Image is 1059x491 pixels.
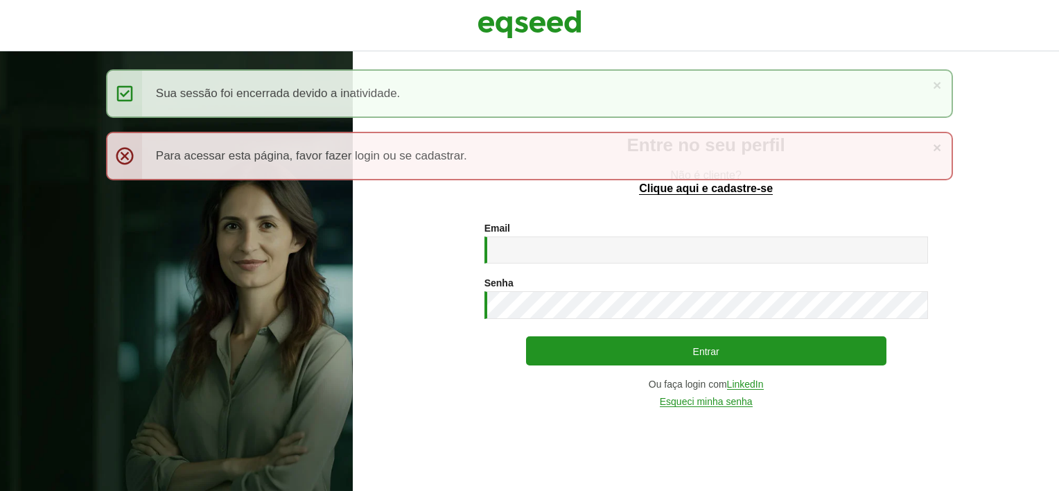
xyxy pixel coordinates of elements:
[484,278,514,288] label: Senha
[484,223,510,233] label: Email
[933,78,941,92] a: ×
[478,7,581,42] img: EqSeed Logo
[484,379,928,390] div: Ou faça login com
[660,397,753,407] a: Esqueci minha senha
[106,69,953,118] div: Sua sessão foi encerrada devido a inatividade.
[727,379,764,390] a: LinkedIn
[106,132,953,180] div: Para acessar esta página, favor fazer login ou se cadastrar.
[526,336,886,365] button: Entrar
[933,140,941,155] a: ×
